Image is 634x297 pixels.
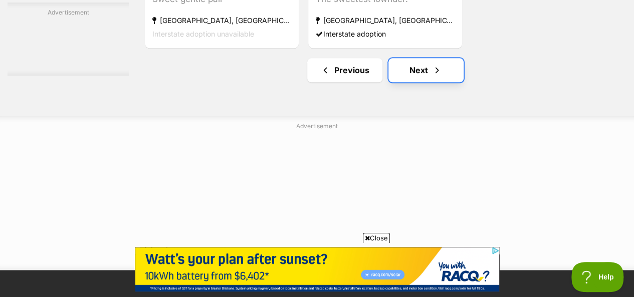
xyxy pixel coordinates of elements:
[388,58,464,82] a: Next page
[8,3,129,76] div: Advertisement
[316,27,455,41] div: Interstate adoption
[152,30,254,38] span: Interstate adoption unavailable
[316,14,455,27] strong: [GEOGRAPHIC_DATA], [GEOGRAPHIC_DATA]
[74,135,560,260] iframe: Advertisement
[307,58,382,82] a: Previous page
[571,262,624,292] iframe: Help Scout Beacon - Open
[152,14,291,27] strong: [GEOGRAPHIC_DATA], [GEOGRAPHIC_DATA]
[135,247,500,292] iframe: Advertisement
[144,58,626,82] nav: Pagination
[363,233,390,243] span: Close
